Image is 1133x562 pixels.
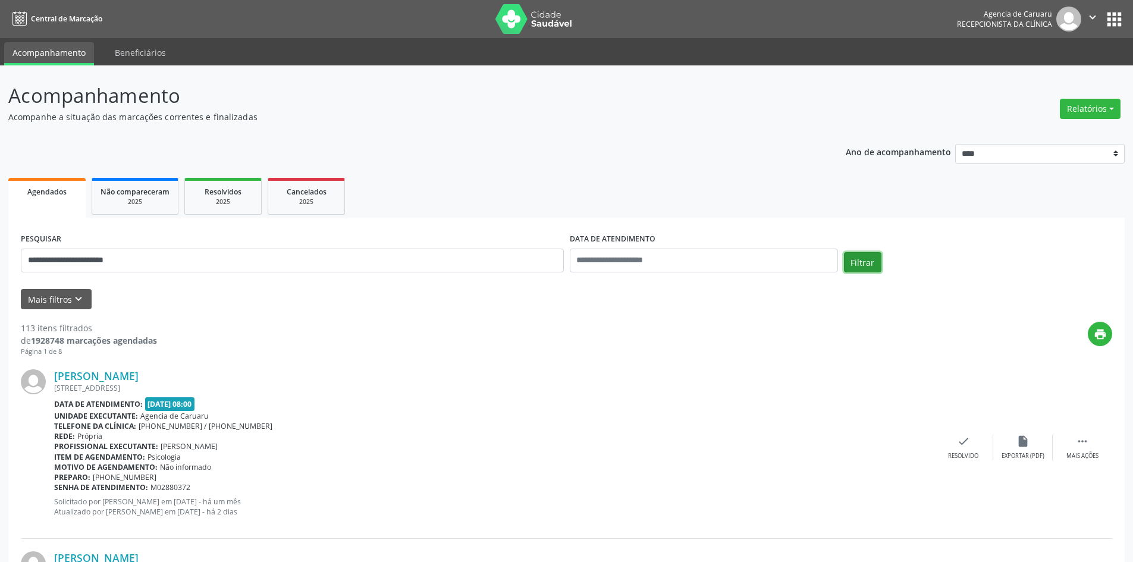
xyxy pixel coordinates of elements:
i:  [1086,11,1099,24]
div: 2025 [193,197,253,206]
b: Motivo de agendamento: [54,462,158,472]
b: Data de atendimento: [54,399,143,409]
label: DATA DE ATENDIMENTO [570,230,655,249]
b: Unidade executante: [54,411,138,421]
button:  [1081,7,1104,32]
div: 2025 [101,197,170,206]
i: keyboard_arrow_down [72,293,85,306]
span: Resolvidos [205,187,241,197]
span: Recepcionista da clínica [957,19,1052,29]
span: [PHONE_NUMBER] / [PHONE_NUMBER] [139,421,272,431]
strong: 1928748 marcações agendadas [31,335,157,346]
span: Psicologia [147,452,181,462]
p: Acompanhe a situação das marcações correntes e finalizadas [8,111,790,123]
a: Beneficiários [106,42,174,63]
label: PESQUISAR [21,230,61,249]
div: Mais ações [1066,452,1099,460]
div: Resolvido [948,452,978,460]
i: insert_drive_file [1016,435,1030,448]
div: 113 itens filtrados [21,322,157,334]
span: [PHONE_NUMBER] [93,472,156,482]
b: Rede: [54,431,75,441]
span: Não compareceram [101,187,170,197]
span: Central de Marcação [31,14,102,24]
a: Central de Marcação [8,9,102,29]
span: Agencia de Caruaru [140,411,209,421]
div: Página 1 de 8 [21,347,157,357]
span: Cancelados [287,187,327,197]
span: Própria [77,431,102,441]
b: Item de agendamento: [54,452,145,462]
button: print [1088,322,1112,346]
p: Solicitado por [PERSON_NAME] em [DATE] - há um mês Atualizado por [PERSON_NAME] em [DATE] - há 2 ... [54,497,934,517]
i:  [1076,435,1089,448]
i: check [957,435,970,448]
a: Acompanhamento [4,42,94,65]
span: [DATE] 08:00 [145,397,195,411]
img: img [21,369,46,394]
b: Telefone da clínica: [54,421,136,431]
span: Agendados [27,187,67,197]
div: Agencia de Caruaru [957,9,1052,19]
span: [PERSON_NAME] [161,441,218,451]
span: Não informado [160,462,211,472]
b: Profissional executante: [54,441,158,451]
div: 2025 [277,197,336,206]
button: Filtrar [844,252,881,272]
img: img [1056,7,1081,32]
b: Preparo: [54,472,90,482]
a: [PERSON_NAME] [54,369,139,382]
button: Mais filtroskeyboard_arrow_down [21,289,92,310]
i: print [1094,328,1107,341]
p: Ano de acompanhamento [846,144,951,159]
div: Exportar (PDF) [1002,452,1044,460]
div: [STREET_ADDRESS] [54,383,934,393]
b: Senha de atendimento: [54,482,148,492]
button: apps [1104,9,1125,30]
button: Relatórios [1060,99,1121,119]
p: Acompanhamento [8,81,790,111]
span: M02880372 [150,482,190,492]
div: de [21,334,157,347]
